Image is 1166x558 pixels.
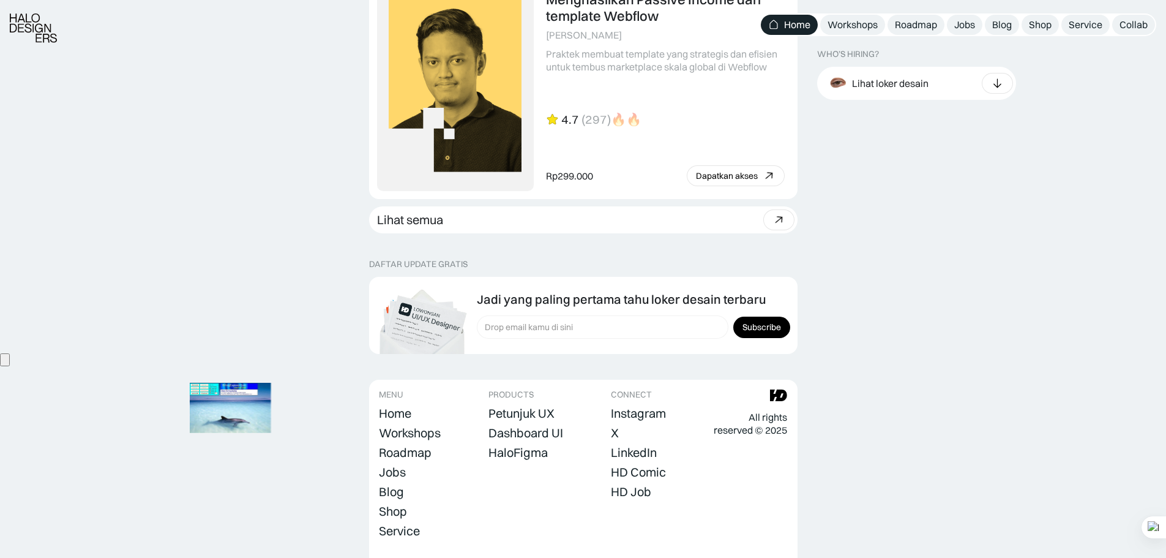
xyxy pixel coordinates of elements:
div: X [611,426,619,440]
a: HaloFigma [488,444,548,461]
div: Petunjuk UX [488,406,555,421]
a: Lihat semua [369,206,798,233]
div: Service [1069,18,1102,31]
div: Jobs [954,18,975,31]
div: Roadmap [895,18,937,31]
a: Service [379,522,420,540]
div: MENU [379,390,403,400]
a: Jobs [947,15,982,35]
input: Subscribe [733,317,790,338]
div: Home [379,406,411,421]
div: Jadi yang paling pertama tahu loker desain terbaru [477,292,766,307]
div: Blog [379,484,404,499]
div: HaloFigma [488,445,548,460]
div: Roadmap [379,445,432,460]
div: PRODUCTS [488,390,534,400]
a: LinkedIn [611,444,657,461]
div: Rp299.000 [546,170,593,183]
div: Lihat loker desain [852,77,929,89]
div: Blog [992,18,1012,31]
a: Roadmap [379,444,432,461]
a: Workshops [379,424,441,442]
div: Lihat semua [377,213,443,227]
a: X [611,424,619,442]
a: Home [379,405,411,422]
a: Dapatkan akses [687,165,785,186]
div: Instagram [611,406,666,421]
a: Workshops [820,15,885,35]
div: Shop [379,504,407,519]
div: Jobs [379,465,406,480]
div: Dapatkan akses [696,171,758,181]
a: Blog [985,15,1019,35]
form: Form Subscription [477,315,790,339]
div: Workshops [379,426,441,440]
div: HD Job [611,484,651,499]
div: Collab [1119,18,1148,31]
a: Home [761,15,818,35]
input: Drop email kamu di sini [477,315,728,339]
a: Shop [379,503,407,520]
div: CONNECT [611,390,652,400]
div: Shop [1029,18,1052,31]
a: Blog [379,483,404,500]
div: Home [784,18,810,31]
div: Service [379,524,420,538]
div: WHO’S HIRING? [817,49,879,59]
div: Dashboard UI [488,426,563,440]
a: HD Comic [611,464,666,481]
a: Jobs [379,464,406,481]
div: All rights reserved © 2025 [714,411,787,437]
a: Roadmap [888,15,944,35]
a: HD Job [611,483,651,500]
div: HD Comic [611,465,666,480]
a: Service [1061,15,1110,35]
a: Shop [1022,15,1059,35]
div: LinkedIn [611,445,657,460]
a: Collab [1112,15,1155,35]
div: Workshops [828,18,878,31]
div: DAFTAR UPDATE GRATIS [369,259,468,270]
a: Dashboard UI [488,424,563,442]
a: Instagram [611,405,666,422]
a: Petunjuk UX [488,405,555,422]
